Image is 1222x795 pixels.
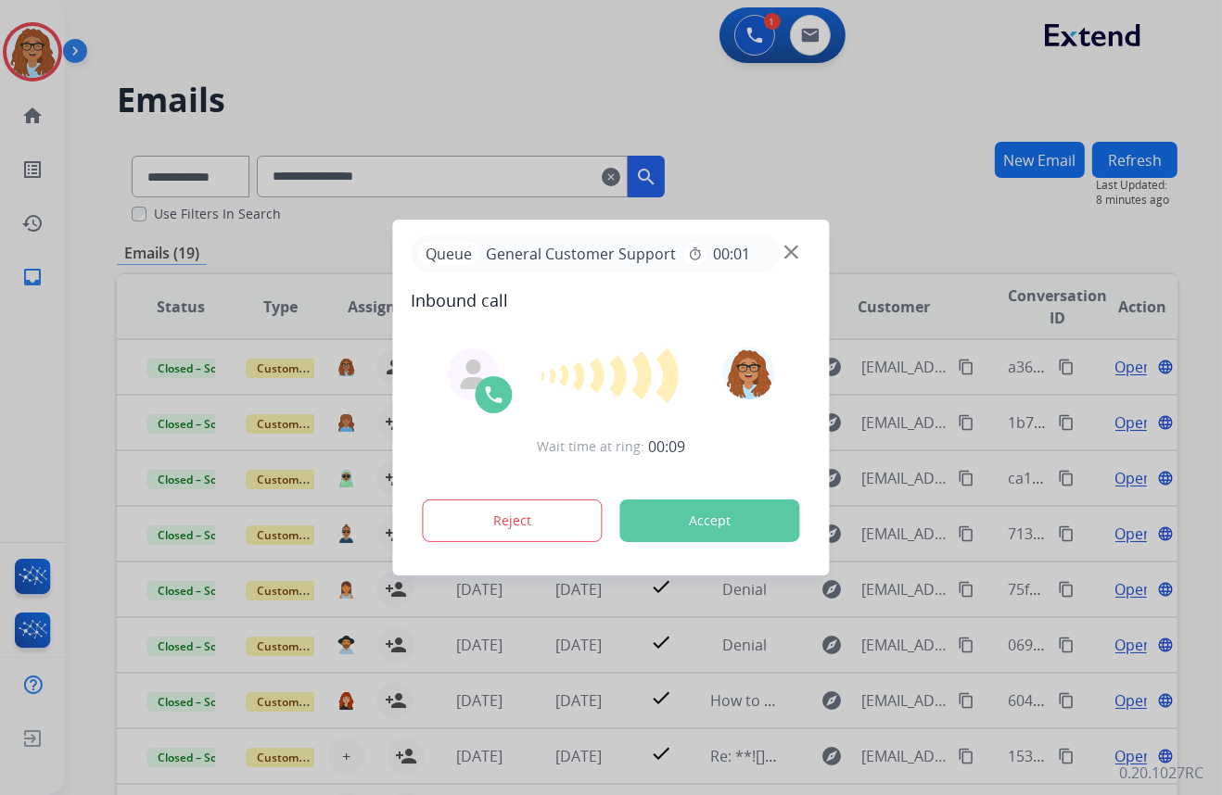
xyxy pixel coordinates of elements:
img: call-icon [483,384,505,406]
p: 0.20.1027RC [1119,762,1203,784]
span: General Customer Support [479,243,684,265]
span: 00:01 [714,243,751,265]
span: Inbound call [412,287,811,313]
mat-icon: timer [688,246,703,261]
img: avatar [722,347,774,399]
span: 00:09 [648,435,685,458]
img: agent-avatar [459,360,489,389]
button: Reject [423,499,603,542]
span: Wait time at ring: [537,437,644,456]
img: close-button [784,246,798,259]
button: Accept [620,499,800,542]
p: Queue [419,242,479,265]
